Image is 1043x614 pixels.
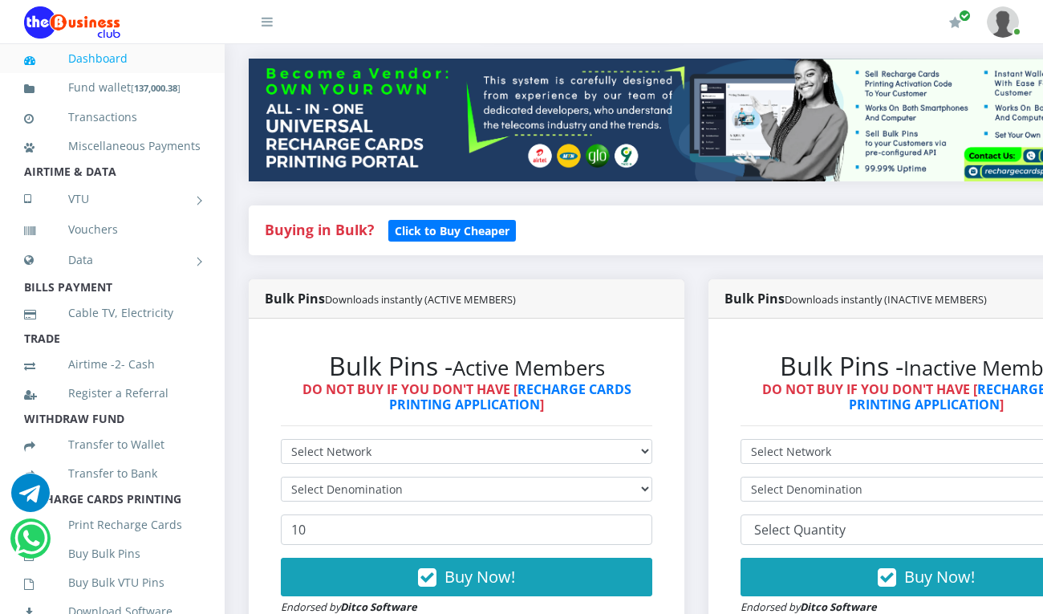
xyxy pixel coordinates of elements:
[340,600,417,614] strong: Ditco Software
[987,6,1019,38] img: User
[24,426,201,463] a: Transfer to Wallet
[24,346,201,383] a: Airtime -2- Cash
[395,223,509,238] b: Click to Buy Cheaper
[24,211,201,248] a: Vouchers
[904,566,975,588] span: Buy Now!
[959,10,971,22] span: Renew/Upgrade Subscription
[389,380,631,413] a: RECHARGE CARDS PRINTING APPLICATION
[325,292,516,307] small: Downloads instantly (ACTIVE MEMBERS)
[24,179,201,219] a: VTU
[453,354,605,382] small: Active Members
[11,486,50,512] a: Chat for support
[24,535,201,572] a: Buy Bulk Pins
[24,375,201,412] a: Register a Referral
[24,6,120,39] img: Logo
[265,220,374,239] strong: Buying in Bulk?
[134,82,177,94] b: 137,000.38
[741,600,877,614] small: Endorsed by
[14,531,47,558] a: Chat for support
[949,16,961,29] i: Renew/Upgrade Subscription
[24,455,201,492] a: Transfer to Bank
[785,292,987,307] small: Downloads instantly (INACTIVE MEMBERS)
[24,69,201,107] a: Fund wallet[137,000.38]
[131,82,181,94] small: [ ]
[281,600,417,614] small: Endorsed by
[24,240,201,280] a: Data
[24,99,201,136] a: Transactions
[24,40,201,77] a: Dashboard
[388,220,516,239] a: Click to Buy Cheaper
[800,600,877,614] strong: Ditco Software
[281,558,652,596] button: Buy Now!
[24,506,201,543] a: Print Recharge Cards
[724,290,987,307] strong: Bulk Pins
[302,380,631,413] strong: DO NOT BUY IF YOU DON'T HAVE [ ]
[24,564,201,601] a: Buy Bulk VTU Pins
[281,351,652,381] h2: Bulk Pins -
[24,295,201,331] a: Cable TV, Electricity
[281,514,652,545] input: Enter Quantity
[444,566,515,588] span: Buy Now!
[24,128,201,165] a: Miscellaneous Payments
[265,290,516,307] strong: Bulk Pins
